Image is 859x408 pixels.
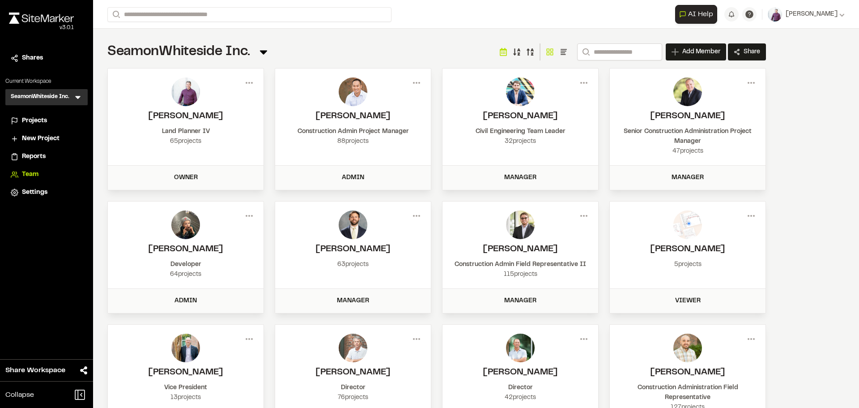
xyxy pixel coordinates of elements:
[506,210,535,239] img: photo
[448,296,593,306] div: Manager
[22,170,38,180] span: Team
[22,188,47,198] span: Settings
[107,7,123,22] button: Search
[11,93,69,102] h3: SeamonWhiteside Inc.
[107,46,250,58] span: SeamonWhiteside Inc.
[117,366,255,379] h2: Gary Collins
[117,243,255,256] h2: Tom Evans
[284,393,422,403] div: 76 projects
[281,173,425,183] div: Admin
[506,77,535,106] img: photo
[171,77,200,106] img: photo
[615,173,760,183] div: Manager
[673,77,702,106] img: photo
[768,7,845,21] button: [PERSON_NAME]
[22,152,46,162] span: Reports
[117,393,255,403] div: 13 projects
[451,243,589,256] h2: Colin Brown
[615,296,760,306] div: Viewer
[451,260,589,270] div: Construction Admin Field Representative II
[619,243,757,256] h2: Donald Jones
[339,334,367,362] img: photo
[619,383,757,403] div: Construction Administration Field Representative
[11,152,82,162] a: Reports
[284,110,422,123] h2: Tommy Huang
[11,134,82,144] a: New Project
[22,134,60,144] span: New Project
[22,53,43,63] span: Shares
[673,334,702,362] img: photo
[117,127,255,137] div: Land Planner IV
[675,5,721,24] div: Open AI Assistant
[786,9,838,19] span: [PERSON_NAME]
[11,53,82,63] a: Shares
[5,390,34,400] span: Collapse
[688,9,713,20] span: AI Help
[451,393,589,403] div: 42 projects
[22,116,47,126] span: Projects
[744,47,760,56] span: Share
[619,110,757,123] h2: Jim Donahoe
[451,110,589,123] h2: Trey Little
[339,210,367,239] img: photo
[619,127,757,146] div: Senior Construction Administration Project Manager
[11,170,82,180] a: Team
[673,210,702,239] img: photo
[451,366,589,379] h2: Rusty Blake
[682,47,720,56] span: Add Member
[339,77,367,106] img: photo
[281,296,425,306] div: Manager
[619,146,757,156] div: 47 projects
[451,127,589,137] div: Civil Engineering Team Leader
[117,110,255,123] h2: Whit Dawson
[9,13,74,24] img: rebrand.png
[675,5,717,24] button: Open AI Assistant
[113,173,258,183] div: Owner
[506,334,535,362] img: photo
[448,173,593,183] div: Manager
[11,116,82,126] a: Projects
[113,296,258,306] div: Admin
[284,260,422,270] div: 63 projects
[5,77,88,86] p: Current Workspace
[451,137,589,146] div: 32 projects
[117,270,255,279] div: 64 projects
[117,383,255,393] div: Vice President
[768,7,782,21] img: User
[577,43,593,60] button: Search
[619,260,757,270] div: 5 projects
[284,383,422,393] div: Director
[284,366,422,379] h2: Donald Jones
[9,24,74,32] div: Oh geez...please don't...
[451,383,589,393] div: Director
[284,127,422,137] div: Construction Admin Project Manager
[619,366,757,379] h2: Sinuhe Perez
[117,260,255,270] div: Developer
[284,137,422,146] div: 88 projects
[117,137,255,146] div: 65 projects
[451,270,589,279] div: 115 projects
[171,334,200,362] img: photo
[171,210,200,239] img: photo
[11,188,82,198] a: Settings
[5,365,65,376] span: Share Workspace
[284,243,422,256] h2: Douglas Jennings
